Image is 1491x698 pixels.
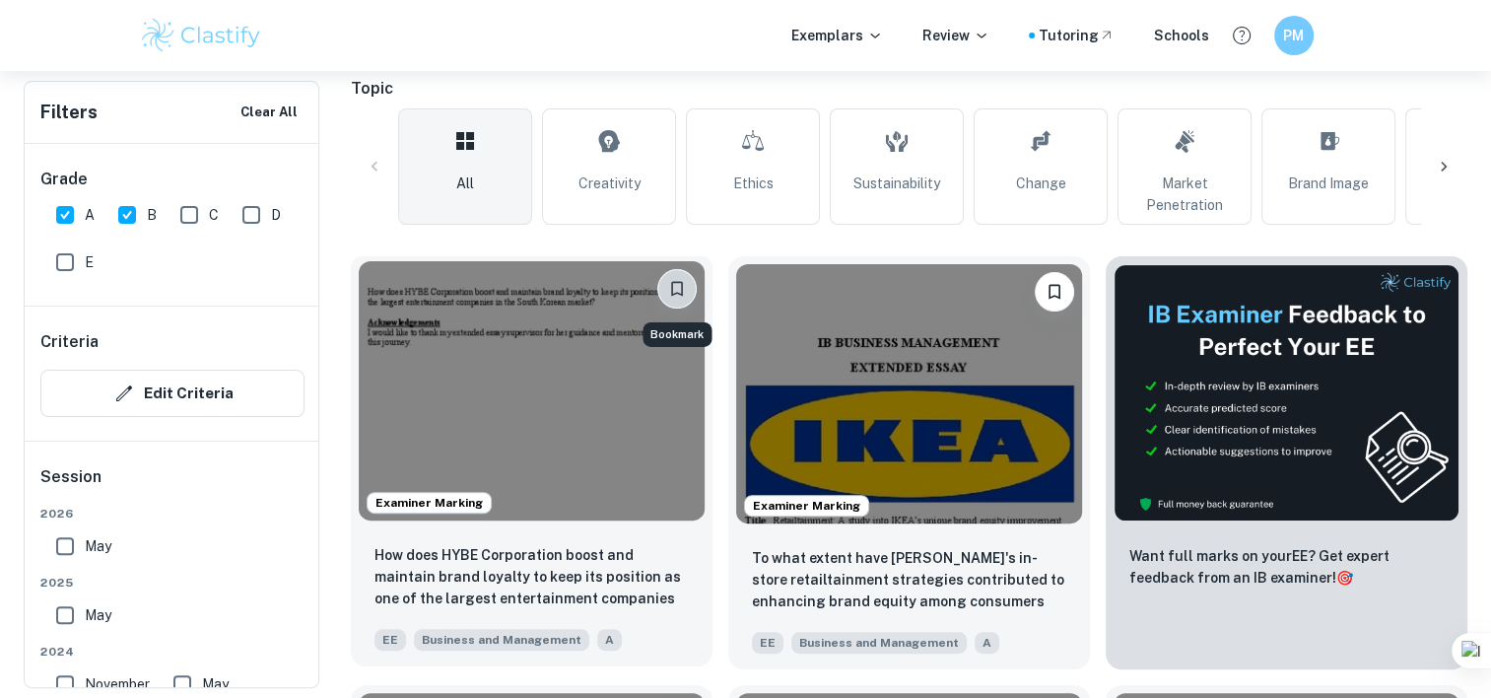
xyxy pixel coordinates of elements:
img: Clastify logo [139,16,264,55]
span: 2024 [40,643,305,661]
img: Thumbnail [1114,264,1459,522]
span: B [147,204,157,226]
span: May [85,604,111,626]
span: All [456,173,474,194]
p: Want full marks on your EE ? Get expert feedback from an IB examiner! [1129,545,1444,589]
span: Ethics [733,173,774,194]
span: Market Penetration [1126,173,1243,216]
span: D [271,204,281,226]
h6: PM [1282,25,1305,46]
span: A [597,629,622,651]
span: 2025 [40,574,305,592]
img: Business and Management EE example thumbnail: How does HYBE Corporation boost and main [359,261,705,521]
a: Schools [1154,25,1209,46]
a: Tutoring [1039,25,1115,46]
span: May [202,673,229,695]
p: Review [922,25,989,46]
span: Examiner Marking [368,494,491,512]
p: How does HYBE Corporation boost and maintain brand loyalty to keep its position as one of the lar... [374,544,689,611]
a: Examiner MarkingBookmarkHow does HYBE Corporation boost and maintain brand loyalty to keep its po... [351,256,712,669]
span: 2026 [40,505,305,523]
span: A [85,204,95,226]
span: Sustainability [853,173,940,194]
span: Brand Image [1288,173,1369,194]
button: PM [1274,16,1314,55]
button: Clear All [236,98,303,127]
span: C [209,204,219,226]
span: A [975,632,999,654]
button: Bookmark [657,269,697,309]
img: Business and Management EE example thumbnail: To what extent have IKEA's in-store reta [736,264,1082,523]
div: Bookmark [643,322,712,347]
span: 🎯 [1336,570,1353,586]
span: EE [752,632,783,654]
a: Examiner MarkingBookmarkTo what extent have IKEA's in-store retailtainment strategies contributed... [728,256,1090,669]
span: E [85,251,94,273]
span: Business and Management [414,629,589,651]
p: To what extent have IKEA's in-store retailtainment strategies contributed to enhancing brand equi... [752,547,1066,614]
span: EE [374,629,406,651]
span: Examiner Marking [745,497,868,515]
h6: Session [40,465,305,505]
h6: Grade [40,168,305,191]
span: Business and Management [791,632,967,654]
a: ThumbnailWant full marks on yourEE? Get expert feedback from an IB examiner! [1106,256,1467,669]
button: Bookmark [1035,272,1074,312]
h6: Topic [351,77,1467,101]
h6: Criteria [40,330,99,354]
span: November [85,673,150,695]
span: Change [1016,173,1066,194]
p: Exemplars [791,25,883,46]
button: Help and Feedback [1225,19,1258,52]
span: May [85,535,111,557]
h6: Filters [40,99,98,126]
button: Edit Criteria [40,370,305,417]
span: Creativity [578,173,641,194]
